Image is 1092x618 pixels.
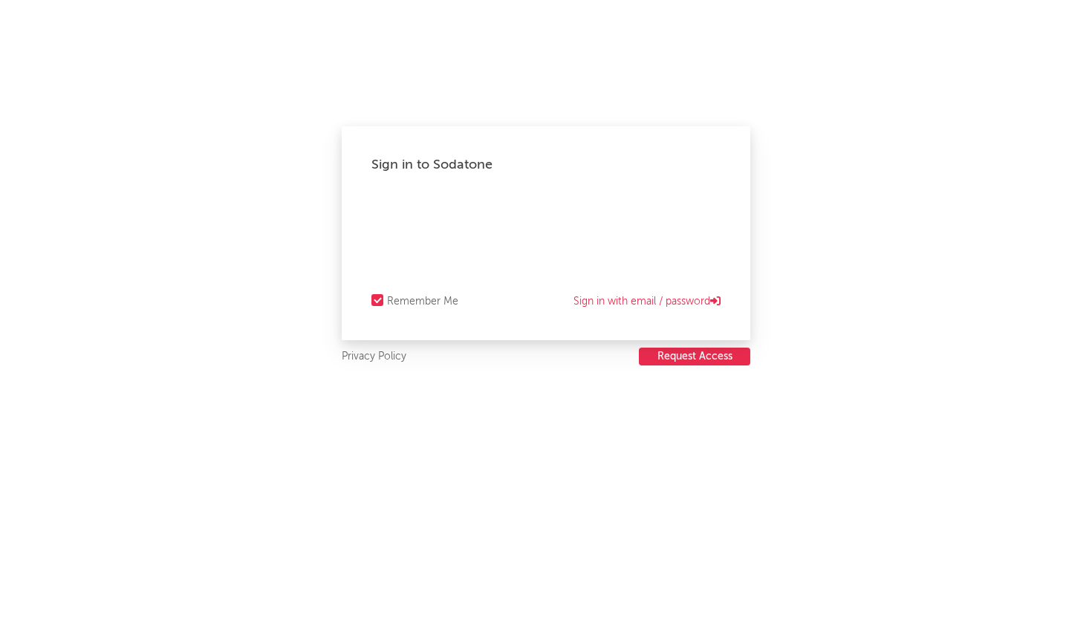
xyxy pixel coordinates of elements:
[387,293,458,310] div: Remember Me
[573,293,721,310] a: Sign in with email / password
[639,348,750,365] button: Request Access
[371,156,721,174] div: Sign in to Sodatone
[342,348,406,366] a: Privacy Policy
[639,348,750,366] a: Request Access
